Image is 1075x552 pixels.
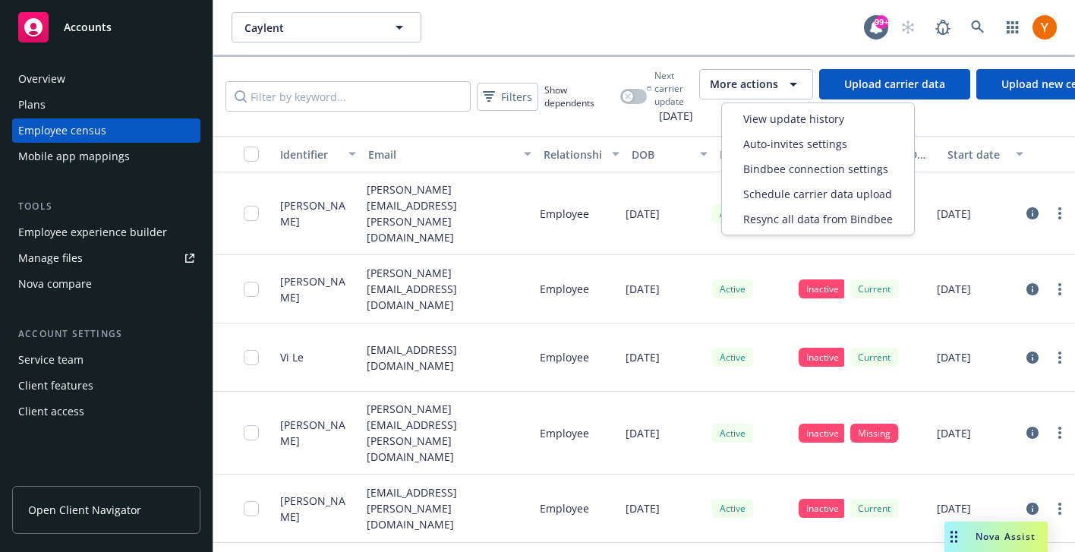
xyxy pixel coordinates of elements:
[893,12,923,43] a: Start snowing
[937,349,971,365] p: [DATE]
[799,279,846,298] div: Inactive
[937,500,971,516] p: [DATE]
[18,348,84,372] div: Service team
[244,147,259,162] input: Select all
[12,272,200,296] a: Nova compare
[12,399,200,424] a: Client access
[244,350,259,365] input: Toggle Row Selected
[721,103,915,235] div: More actions
[626,281,660,297] p: [DATE]
[1051,500,1069,518] a: more
[712,279,753,298] div: Active
[232,12,421,43] button: Caylent
[626,425,660,441] p: [DATE]
[537,136,626,172] button: Relationship
[244,206,259,221] input: Toggle Row Selected
[1023,349,1042,367] a: circleInformation
[18,67,65,91] div: Overview
[714,136,802,172] button: Employment
[540,500,589,516] p: Employee
[12,144,200,169] a: Mobile app mappings
[368,147,515,162] div: Email
[477,83,538,111] button: Filters
[819,69,970,99] a: Upload carrier data
[743,211,893,227] span: Resync all data from Bindbee
[540,281,589,297] p: Employee
[280,147,339,162] div: Identifier
[280,197,355,229] span: [PERSON_NAME]
[743,111,844,127] span: View update history
[544,147,603,162] div: Relationship
[28,502,141,518] span: Open Client Navigator
[937,281,971,297] p: [DATE]
[941,136,1029,172] button: Start date
[850,279,898,298] div: Current
[928,12,958,43] a: Report a Bug
[12,118,200,143] a: Employee census
[12,246,200,270] a: Manage files
[937,206,971,222] p: [DATE]
[244,282,259,297] input: Toggle Row Selected
[947,147,1007,162] div: Start date
[367,484,528,532] p: [EMAIL_ADDRESS][PERSON_NAME][DOMAIN_NAME]
[712,204,753,223] div: Active
[712,424,753,443] div: Active
[850,424,898,443] div: Missing
[18,144,130,169] div: Mobile app mappings
[12,93,200,117] a: Plans
[799,424,846,443] div: Inactive
[540,425,589,441] p: Employee
[712,348,753,367] div: Active
[18,399,84,424] div: Client access
[712,499,753,518] div: Active
[12,220,200,244] a: Employee experience builder
[743,136,847,152] span: Auto-invites settings
[1023,500,1042,518] a: circleInformation
[544,84,614,109] span: Show dependents
[1051,280,1069,298] a: more
[540,206,589,222] p: Employee
[501,89,532,105] span: Filters
[12,67,200,91] a: Overview
[1051,349,1069,367] a: more
[367,181,528,245] p: [PERSON_NAME][EMAIL_ADDRESS][PERSON_NAME][DOMAIN_NAME]
[1051,424,1069,442] a: more
[1023,280,1042,298] a: circleInformation
[18,246,83,270] div: Manage files
[944,522,1048,552] button: Nova Assist
[626,136,714,172] button: DOB
[280,349,304,365] span: Vi Le
[799,499,846,518] div: Inactive
[540,349,589,365] p: Employee
[18,220,167,244] div: Employee experience builder
[12,374,200,398] a: Client features
[18,118,106,143] div: Employee census
[944,522,963,552] div: Drag to move
[626,500,660,516] p: [DATE]
[367,342,528,374] p: [EMAIL_ADDRESS][DOMAIN_NAME]
[699,69,813,99] button: More actions
[244,425,259,440] input: Toggle Row Selected
[280,417,355,449] span: [PERSON_NAME]
[743,186,892,202] span: Schedule carrier data upload
[632,147,691,162] div: DOB
[18,374,93,398] div: Client features
[12,348,200,372] a: Service team
[367,265,528,313] p: [PERSON_NAME][EMAIL_ADDRESS][DOMAIN_NAME]
[875,15,888,29] div: 99+
[244,20,376,36] span: Caylent
[274,136,362,172] button: Identifier
[850,348,898,367] div: Current
[626,206,660,222] p: [DATE]
[710,77,778,92] span: More actions
[799,348,846,367] div: Inactive
[963,12,993,43] a: Search
[12,6,200,49] a: Accounts
[280,273,355,305] span: [PERSON_NAME]
[654,69,693,108] span: Next carrier update
[647,108,693,124] span: [DATE]
[720,147,779,162] div: Employment
[12,326,200,342] div: Account settings
[225,81,471,112] input: Filter by keyword...
[850,499,898,518] div: Current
